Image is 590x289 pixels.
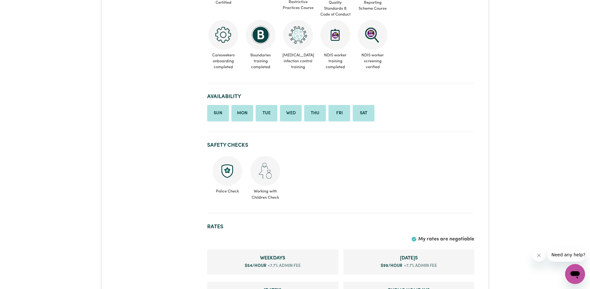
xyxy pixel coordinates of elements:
h2: Availability [207,93,474,100]
span: +7.7% admin fee [267,263,301,269]
li: Available on Wednesday [280,105,302,122]
span: Weekday rate [212,254,333,262]
span: NDIS worker screening verified [356,50,389,73]
img: Working with children check [250,156,280,186]
img: CS Academy: Boundaries in care and support work course completed [246,20,276,50]
span: Careseekers onboarding completed [207,50,239,73]
iframe: Close message [533,249,545,262]
iframe: Message from company [548,248,585,262]
span: NDIS worker training completed [319,50,351,73]
li: Available on Thursday [304,105,326,122]
img: NDIS Worker Screening Verified [358,20,388,50]
li: Available on Tuesday [256,105,277,122]
span: Boundaries training completed [244,50,277,73]
span: My rates are negotiable [418,237,474,242]
span: [MEDICAL_DATA] infection control training [282,50,314,73]
img: CS Academy: Introduction to NDIS Worker Training course completed [320,20,350,50]
li: Available on Monday [231,105,253,122]
span: $ 54 /hour [245,264,267,268]
span: Police Check [212,186,243,194]
span: Need any help? [4,4,38,9]
h2: Rates [207,224,474,230]
span: +7.7% admin fee [402,263,437,269]
li: Available on Sunday [207,105,229,122]
img: Police check [212,156,242,186]
li: Available on Friday [328,105,350,122]
img: CS Academy: Careseekers Onboarding course completed [208,20,238,50]
h2: Safety Checks [207,142,474,149]
img: CS Academy: COVID-19 Infection Control Training course completed [283,20,313,50]
span: Working with Children Check [250,186,281,200]
iframe: Button to launch messaging window [565,264,585,284]
span: Saturday rate [348,254,469,262]
span: $ 99 /hour [381,264,402,268]
li: Available on Saturday [353,105,374,122]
